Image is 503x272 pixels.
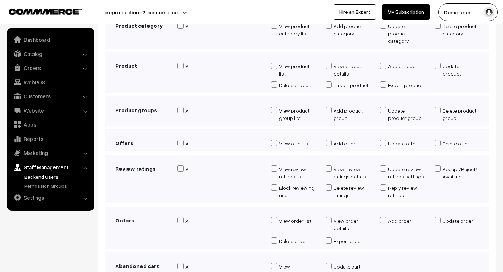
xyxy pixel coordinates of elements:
div: View offer list [279,140,310,147]
div: Delete product [279,81,313,89]
div: Delete order [279,237,307,245]
div: View product list [279,63,315,77]
h3: Review ratings [115,165,167,172]
a: COMMMERCE [9,7,70,15]
div: Delete product group [443,107,479,122]
h3: Product groups [115,107,167,114]
button: preproduction-2.commmerce… [79,3,206,21]
div: Add product group [334,107,370,122]
a: Marketing [9,146,92,159]
div: Block reviewing user [279,184,315,199]
h3: Offers [115,140,167,146]
div: Import product [334,81,369,89]
div: All [185,107,191,114]
div: Update cart [334,263,360,270]
div: Export product [388,81,423,89]
div: View review ratings details [334,165,370,180]
div: View order details [334,217,370,232]
a: Hire an Expert [334,4,376,20]
a: Apps [9,118,92,131]
div: All [185,140,191,147]
div: Accept/Reject/Awaiting [443,165,479,180]
a: Settings [9,191,92,204]
div: Update product group [388,107,424,122]
div: View product details [334,63,370,77]
div: All [185,22,191,30]
h3: Orders [115,217,167,224]
div: Add product [388,63,417,70]
button: Demo user [438,3,498,21]
div: View review ratings list [279,165,315,180]
div: Reply review ratings [388,184,424,199]
div: All [185,63,191,70]
div: Update offer [388,140,417,147]
a: Website [9,104,92,117]
a: Permission Groups [23,182,92,189]
div: View order list [279,217,311,224]
div: All [185,217,191,224]
a: Backend Users [23,173,92,180]
img: user [484,7,494,17]
div: View product group list [279,107,315,122]
a: Catalog [9,48,92,60]
a: Staff Management [9,161,92,173]
div: View product category list [279,22,315,37]
a: Reports [9,133,92,145]
div: All [185,165,191,173]
img: COMMMERCE [9,9,82,14]
div: Export order [334,237,362,245]
div: Delete offer [443,140,469,147]
h3: Product category [115,22,167,29]
a: Customers [9,90,92,102]
div: Add offer [334,140,355,147]
div: Update product [443,63,479,77]
a: My Subscription [382,4,430,20]
div: Update product category [388,22,424,44]
a: WebPOS [9,76,92,88]
div: Update review ratings settings [388,165,424,180]
div: Delete review ratings [334,184,370,199]
a: Dashboard [9,33,92,46]
div: Add product category [334,22,370,37]
a: Orders [9,62,92,74]
div: Update order [443,217,473,224]
div: Add order [388,217,411,233]
h3: Abandoned cart [115,263,167,270]
div: All [185,263,191,270]
h3: Product [115,63,167,69]
div: Delete product category [443,22,479,37]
